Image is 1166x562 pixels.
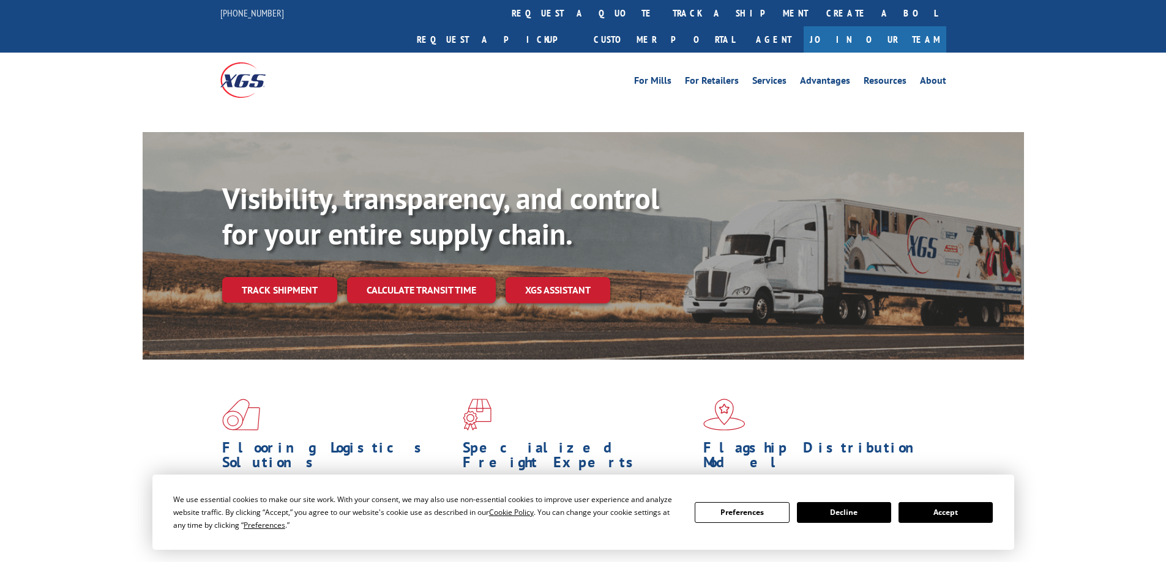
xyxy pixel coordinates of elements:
[800,76,850,89] a: Advantages
[152,475,1014,550] div: Cookie Consent Prompt
[703,399,746,431] img: xgs-icon-flagship-distribution-model-red
[463,399,491,431] img: xgs-icon-focused-on-flooring-red
[804,26,946,53] a: Join Our Team
[506,277,610,303] a: XGS ASSISTANT
[173,493,680,531] div: We use essential cookies to make our site work. With your consent, we may also use non-essential ...
[585,26,744,53] a: Customer Portal
[408,26,585,53] a: Request a pickup
[222,440,454,476] h1: Flooring Logistics Solutions
[797,502,891,523] button: Decline
[899,502,993,523] button: Accept
[244,520,285,530] span: Preferences
[222,277,337,303] a: Track shipment
[752,76,787,89] a: Services
[920,76,946,89] a: About
[695,502,789,523] button: Preferences
[220,7,284,19] a: [PHONE_NUMBER]
[347,277,496,303] a: Calculate transit time
[463,440,694,476] h1: Specialized Freight Experts
[222,179,659,253] b: Visibility, transparency, and control for your entire supply chain.
[744,26,804,53] a: Agent
[685,76,739,89] a: For Retailers
[703,440,935,476] h1: Flagship Distribution Model
[489,507,534,517] span: Cookie Policy
[222,399,260,431] img: xgs-icon-total-supply-chain-intelligence-red
[864,76,906,89] a: Resources
[634,76,671,89] a: For Mills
